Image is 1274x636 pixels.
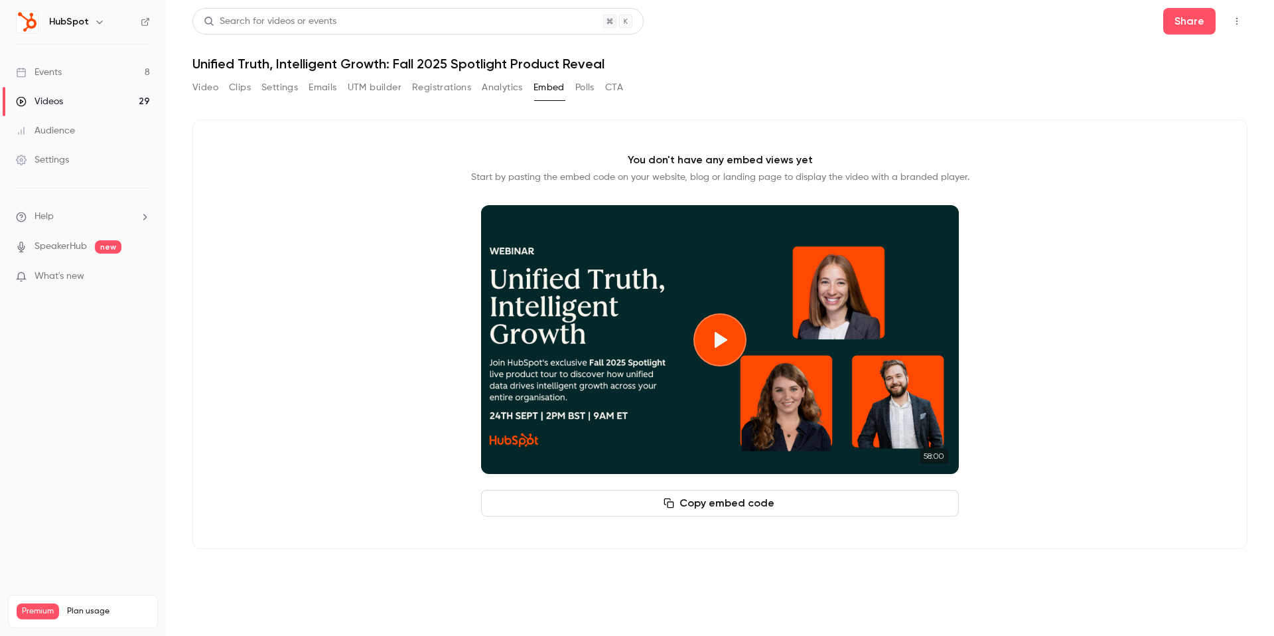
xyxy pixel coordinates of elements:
div: Audience [16,124,75,137]
button: Top Bar Actions [1226,11,1247,32]
button: Clips [229,77,251,98]
h1: Unified Truth, Intelligent Growth: Fall 2025 Spotlight Product Reveal [192,56,1247,72]
button: Share [1163,8,1216,35]
section: Cover [481,205,959,474]
button: Settings [261,77,298,98]
div: Events [16,66,62,79]
button: Polls [575,77,595,98]
button: Play video [693,313,746,366]
button: Analytics [482,77,523,98]
span: Help [35,210,54,224]
div: Settings [16,153,69,167]
button: Embed [533,77,565,98]
p: You don't have any embed views yet [628,152,813,168]
h6: HubSpot [49,15,89,29]
button: CTA [605,77,623,98]
span: Premium [17,603,59,619]
span: Plan usage [67,606,149,617]
button: Copy embed code [481,490,959,517]
a: SpeakerHub [35,240,87,254]
div: Videos [16,95,63,108]
iframe: Noticeable Trigger [134,271,150,283]
button: UTM builder [348,77,401,98]
p: Start by pasting the embed code on your website, blog or landing page to display the video with a... [471,171,969,184]
time: 58:00 [920,448,948,463]
button: Emails [309,77,336,98]
div: Search for videos or events [204,15,336,29]
span: What's new [35,270,84,283]
button: Video [192,77,218,98]
span: new [95,240,121,254]
button: Registrations [412,77,471,98]
li: help-dropdown-opener [16,210,150,224]
img: HubSpot [17,11,38,33]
